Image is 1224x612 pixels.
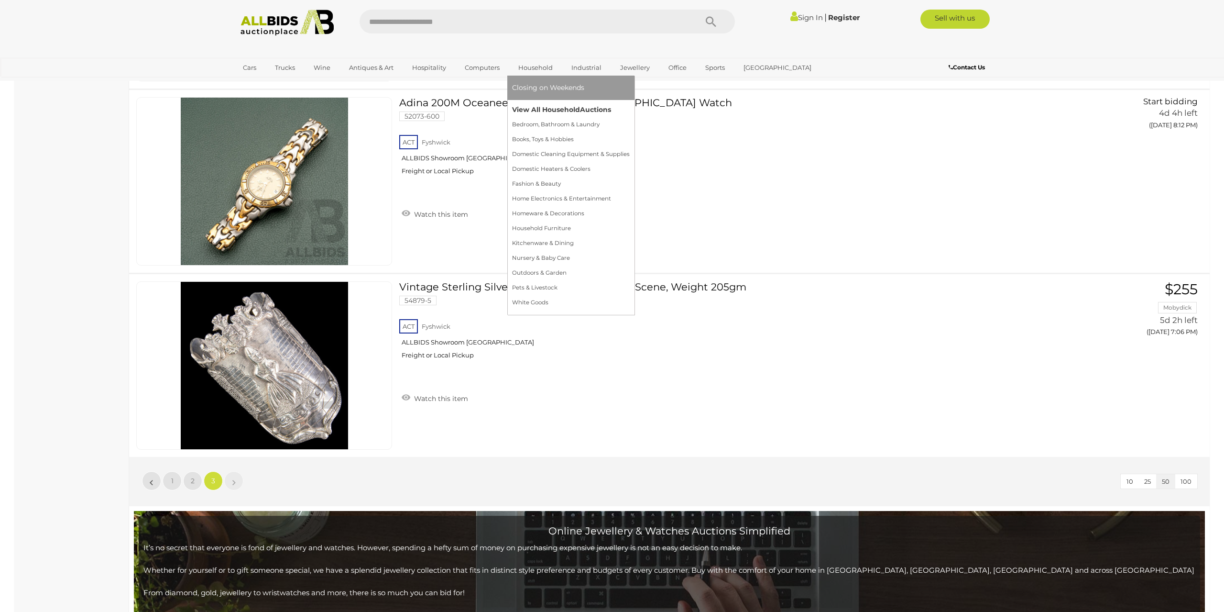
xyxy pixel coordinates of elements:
span: Start bidding [1143,97,1198,106]
p: It’s no secret that everyone is fond of jewellery and watches. However, spending a hefty sum of m... [143,541,1195,554]
span: Watch this item [412,394,468,403]
b: Contact Us [949,64,985,71]
a: Trucks [269,60,301,76]
span: $255 [1165,280,1198,298]
a: $255 Mobydick 5d 2h left ([DATE] 7:06 PM) [1037,281,1200,341]
a: Wine [307,60,337,76]
button: 25 [1138,474,1157,489]
img: 54879-5a.jpg [181,282,348,449]
img: 52073-600a.jpg [181,98,348,265]
a: Vintage Sterling Silver Bracelet with Engraved Scene, Weight 205gm 54879-5 ACT Fyshwick ALLBIDS S... [406,281,1022,367]
a: Household [512,60,559,76]
a: Contact Us [949,62,987,73]
a: Office [662,60,693,76]
h2: Online Jewellery & Watches Auctions Simplified [143,525,1195,536]
a: Cars [237,60,262,76]
a: Jewellery [614,60,656,76]
span: 2 [191,477,195,485]
span: Watch this item [412,210,468,219]
span: 50 [1162,478,1169,485]
span: 10 [1126,478,1133,485]
span: 3 [211,477,215,485]
a: Hospitality [406,60,452,76]
span: 1 [171,477,174,485]
a: 1 [163,471,182,490]
a: Sports [699,60,731,76]
a: 3 [204,471,223,490]
a: Sign In [790,13,823,22]
a: Antiques & Art [343,60,400,76]
button: 100 [1175,474,1197,489]
a: Watch this item [399,206,470,221]
a: [GEOGRAPHIC_DATA] [737,60,818,76]
img: Allbids.com.au [235,10,339,36]
a: Adina 200M Oceaneer Swiss Made [DEMOGRAPHIC_DATA] Watch 52073-600 ACT Fyshwick ALLBIDS Showroom [... [406,97,1022,182]
p: Whether for yourself or to gift someone special, we have a splendid jewellery collection that fit... [143,564,1195,577]
button: 50 [1156,474,1175,489]
p: From diamond, gold, jewellery to wristwatches and more, there is so much you can bid for! [143,586,1195,599]
button: Search [687,10,735,33]
a: Computers [459,60,506,76]
span: | [824,12,827,22]
a: Start bidding 4d 4h left ([DATE] 8:12 PM) [1037,97,1200,134]
a: « [142,471,161,490]
a: » [224,471,243,490]
a: Watch this item [399,390,470,405]
a: Industrial [565,60,608,76]
a: Sell with us [920,10,990,29]
a: 2 [183,471,202,490]
a: Register [828,13,860,22]
button: 10 [1121,474,1139,489]
span: 100 [1180,478,1191,485]
span: 25 [1144,478,1151,485]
